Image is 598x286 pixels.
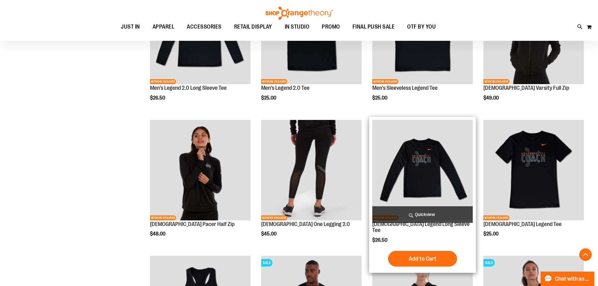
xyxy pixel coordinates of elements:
span: NETWORK EXCLUSIVE [483,79,509,84]
span: $26.50 [150,95,166,101]
button: Add to Cart [388,251,457,267]
a: [DEMOGRAPHIC_DATA] One Legging 2.0 [261,221,350,227]
span: JUST IN [121,20,140,34]
span: Add to Cart [409,255,436,262]
span: NETWORK EXCLUSIVE [483,215,509,220]
span: NETWORK EXCLUSIVE [261,215,287,220]
span: IN STUDIO [285,20,310,34]
span: NETWORK EXCLUSIVE [372,79,398,84]
a: OTF Ladies Coach FA23 One Legging 2.0 - Black primary imageNETWORK EXCLUSIVE [261,120,362,221]
a: Men's Legend 2.0 Long Sleeve Tee [150,85,227,91]
span: Chat with an Expert [555,276,590,282]
a: [DEMOGRAPHIC_DATA] Legend Tee [483,221,562,227]
button: Back To Top [579,248,592,261]
div: product [258,117,365,253]
a: OTF Ladies Coach FA23 Legend LS Tee - Black primary imageNETWORK EXCLUSIVE [372,120,473,221]
span: $25.00 [483,231,499,237]
span: FINAL PUSH SALE [353,20,395,34]
a: Men's Sleeveless Legend Tee [372,85,438,91]
span: NETWORK EXCLUSIVE [261,79,287,84]
a: [DEMOGRAPHIC_DATA] Legend Long Sleeve Tee [372,221,470,234]
span: $25.00 [372,95,388,101]
span: NETWORK EXCLUSIVE [150,79,176,84]
span: SALE [261,259,272,267]
div: product [369,117,476,273]
a: [DEMOGRAPHIC_DATA] Varsity Full Zip [483,85,569,91]
span: SALE [483,259,495,267]
span: RETAIL DISPLAY [234,20,272,34]
span: $45.00 [261,231,277,237]
span: OTF BY YOU [407,20,436,34]
span: PROMO [322,20,340,34]
span: $48.00 [150,231,166,237]
span: $26.50 [372,237,388,243]
img: OTF Ladies Coach FA23 Pacer Half Zip - Black primary image [150,120,251,220]
a: Quickview [372,206,473,223]
span: NETWORK EXCLUSIVE [150,215,176,220]
img: OTF Ladies Coach FA23 Legend SS Tee - Black primary image [483,120,584,220]
div: product [147,117,254,253]
span: APPAREL [153,20,175,34]
span: ACCESSORIES [187,20,222,34]
a: OTF Ladies Coach FA23 Legend SS Tee - Black primary imageNETWORK EXCLUSIVE [483,120,584,221]
span: $49.00 [483,95,500,101]
span: $25.00 [261,95,277,101]
button: Chat with an Expert [541,272,595,286]
img: OTF Ladies Coach FA23 Legend LS Tee - Black primary image [372,120,473,220]
img: Shop Orangetheory [265,7,334,20]
a: [DEMOGRAPHIC_DATA] Pacer Half Zip [150,221,234,227]
a: Men's Legend 2.0 Tee [261,85,310,91]
div: product [480,117,587,253]
a: OTF Ladies Coach FA23 Pacer Half Zip - Black primary imageNETWORK EXCLUSIVE [150,120,251,221]
img: OTF Ladies Coach FA23 One Legging 2.0 - Black primary image [261,120,362,220]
